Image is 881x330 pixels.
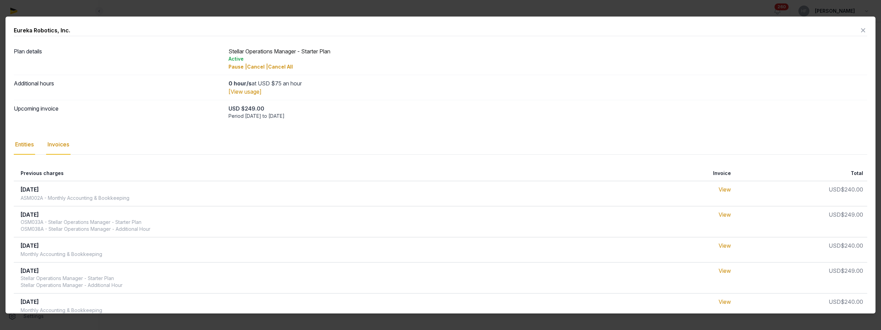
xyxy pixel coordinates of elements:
[829,186,841,193] span: USD
[14,47,223,71] dt: Plan details
[841,211,863,218] span: $249.00
[229,64,247,70] span: Pause |
[229,104,867,113] div: USD $249.00
[14,26,70,34] div: Eureka Robotics, Inc.
[719,211,731,218] a: View
[21,307,102,314] div: Monthly Accounting & Bookkeeping
[229,80,252,87] strong: 0 hour/s
[229,55,867,62] div: Active
[14,79,223,96] dt: Additional hours
[719,242,731,249] a: View
[719,186,731,193] a: View
[21,186,39,193] span: [DATE]
[829,267,841,274] span: USD
[21,219,150,233] div: OSM033A - Stellar Operations Manager - Starter Plan OSM038A - Stellar Operations Manager - Additi...
[21,298,39,305] span: [DATE]
[829,298,841,305] span: USD
[14,135,35,155] div: Entities
[247,64,268,70] span: Cancel |
[229,47,867,71] div: Stellar Operations Manager - Starter Plan
[21,242,39,249] span: [DATE]
[735,166,867,181] th: Total
[14,135,867,155] nav: Tabs
[841,186,863,193] span: $240.00
[829,242,841,249] span: USD
[46,135,71,155] div: Invoices
[229,79,867,87] div: at USD $75 an hour
[21,267,39,274] span: [DATE]
[719,267,731,274] a: View
[21,275,123,289] div: Stellar Operations Manager - Starter Plan Stellar Operations Manager - Additional Hour
[14,166,571,181] th: Previous charges
[268,64,293,70] span: Cancel All
[841,298,863,305] span: $240.00
[21,211,39,218] span: [DATE]
[829,211,841,218] span: USD
[229,88,262,95] a: [View usage]
[21,195,129,202] div: ASM002A - Monthly Accounting & Bookkeeping
[229,113,867,120] div: Period [DATE] to [DATE]
[14,104,223,120] dt: Upcoming invoice
[719,298,731,305] a: View
[841,267,863,274] span: $249.00
[841,242,863,249] span: $240.00
[571,166,735,181] th: Invoice
[21,251,102,258] div: Monthly Accounting & Bookkeeping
